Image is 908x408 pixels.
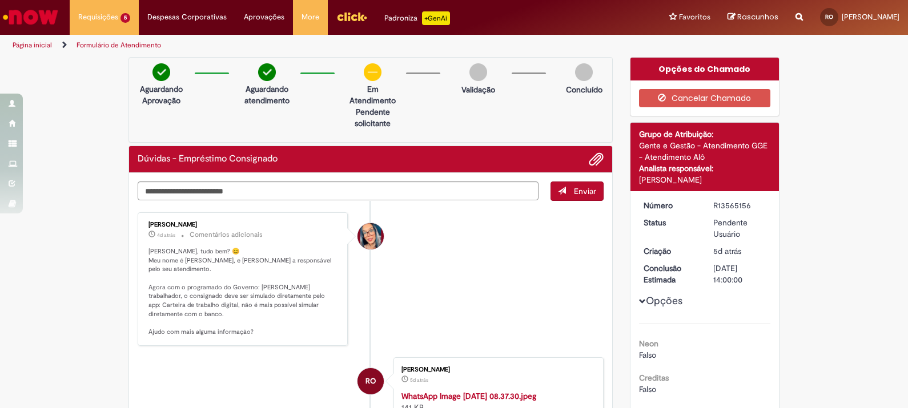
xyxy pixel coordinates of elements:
p: Pendente solicitante [345,106,400,129]
span: RO [365,367,376,395]
span: RO [825,13,833,21]
img: check-circle-green.png [152,63,170,81]
p: Validação [461,84,495,95]
textarea: Digite sua mensagem aqui... [138,181,539,201]
div: [PERSON_NAME] [148,221,339,228]
span: More [302,11,319,23]
span: Despesas Corporativas [147,11,227,23]
div: Pendente Usuário [713,217,766,240]
img: circle-minus.png [364,63,381,81]
span: Falso [639,350,656,360]
time: 25/09/2025 08:38:09 [713,246,741,256]
img: img-circle-grey.png [469,63,487,81]
span: Falso [639,384,656,394]
b: Neon [639,338,658,349]
dt: Criação [635,245,705,257]
span: 5d atrás [410,377,428,383]
img: ServiceNow [1,6,60,29]
p: Aguardando atendimento [239,83,295,106]
button: Adicionar anexos [589,152,604,167]
span: Rascunhos [737,11,778,22]
div: [PERSON_NAME] [639,174,771,185]
span: 4d atrás [157,232,175,239]
p: Concluído [566,84,602,95]
dt: Conclusão Estimada [635,262,705,285]
div: Grupo de Atribuição: [639,128,771,140]
p: [PERSON_NAME], tudo bem? 😊 Meu nome é [PERSON_NAME], e [PERSON_NAME] a responsável pelo seu atend... [148,247,339,337]
div: Maira Priscila Da Silva Arnaldo [357,223,384,249]
time: 25/09/2025 10:28:59 [157,232,175,239]
small: Comentários adicionais [190,230,263,240]
div: Gente e Gestão - Atendimento GGE - Atendimento Alô [639,140,771,163]
ul: Trilhas de página [9,35,597,56]
div: [DATE] 14:00:00 [713,262,766,285]
span: Aprovações [244,11,284,23]
a: WhatsApp Image [DATE] 08.37.30.jpeg [401,391,536,401]
time: 25/09/2025 08:38:06 [410,377,428,383]
dt: Número [635,200,705,211]
span: 5d atrás [713,246,741,256]
div: R13565156 [713,200,766,211]
div: Opções do Chamado [630,58,780,80]
img: check-circle-green.png [258,63,276,81]
h2: Dúvidas - Empréstimo Consignado Histórico de tíquete [138,154,278,164]
button: Enviar [551,181,604,201]
div: Padroniza [384,11,450,25]
p: Em Atendimento [345,83,400,106]
div: Rafaela Marques de Oliveira [357,368,384,394]
p: Aguardando Aprovação [134,83,189,106]
dt: Status [635,217,705,228]
img: img-circle-grey.png [575,63,593,81]
img: click_logo_yellow_360x200.png [336,8,367,25]
span: Favoritos [679,11,710,23]
button: Cancelar Chamado [639,89,771,107]
span: 5 [120,13,130,23]
a: Página inicial [13,41,52,50]
span: [PERSON_NAME] [842,12,899,22]
div: 25/09/2025 08:38:09 [713,245,766,257]
span: Requisições [78,11,118,23]
span: Enviar [574,186,596,196]
p: +GenAi [422,11,450,25]
b: Creditas [639,373,669,383]
a: Rascunhos [728,12,778,23]
a: Formulário de Atendimento [77,41,161,50]
div: Analista responsável: [639,163,771,174]
div: [PERSON_NAME] [401,366,592,373]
